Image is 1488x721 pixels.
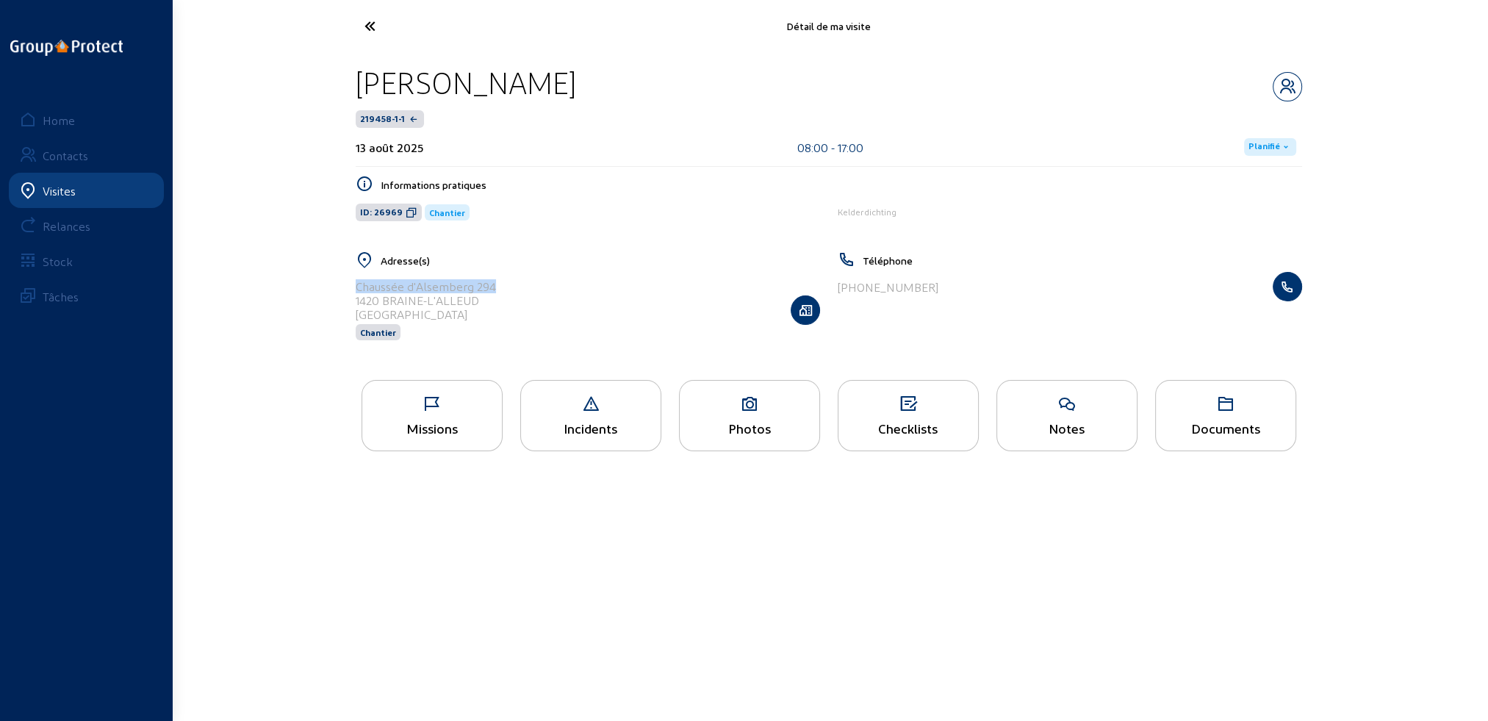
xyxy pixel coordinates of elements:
div: [PERSON_NAME] [356,64,576,101]
a: Relances [9,208,164,243]
div: Documents [1156,420,1295,436]
div: Détail de ma visite [506,20,1152,32]
span: Kelderdichting [838,207,896,217]
div: Notes [997,420,1137,436]
div: Incidents [521,420,661,436]
h5: Informations pratiques [381,179,1302,191]
div: Visites [43,184,76,198]
a: Contacts [9,137,164,173]
div: Stock [43,254,73,268]
div: Missions [362,420,502,436]
h5: Téléphone [863,254,1302,267]
span: Chantier [360,327,396,337]
div: Photos [680,420,819,436]
div: Relances [43,219,90,233]
div: 1420 BRAINE-L'ALLEUD [356,293,496,307]
a: Visites [9,173,164,208]
div: [GEOGRAPHIC_DATA] [356,307,496,321]
a: Stock [9,243,164,279]
div: 13 août 2025 [356,140,423,154]
a: Tâches [9,279,164,314]
a: Home [9,102,164,137]
div: [PHONE_NUMBER] [838,280,938,294]
div: 08:00 - 17:00 [797,140,863,154]
div: Tâches [43,290,79,304]
span: ID: 26969 [360,207,403,218]
div: Contacts [43,148,88,162]
img: logo-oneline.png [10,40,123,56]
span: 219458-1-1 [360,113,405,125]
h5: Adresse(s) [381,254,820,267]
div: Checklists [838,420,978,436]
div: Home [43,113,75,127]
span: Planifié [1248,141,1280,153]
span: Chantier [429,207,465,218]
div: Chaussée d'Alsemberg 294 [356,279,496,293]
